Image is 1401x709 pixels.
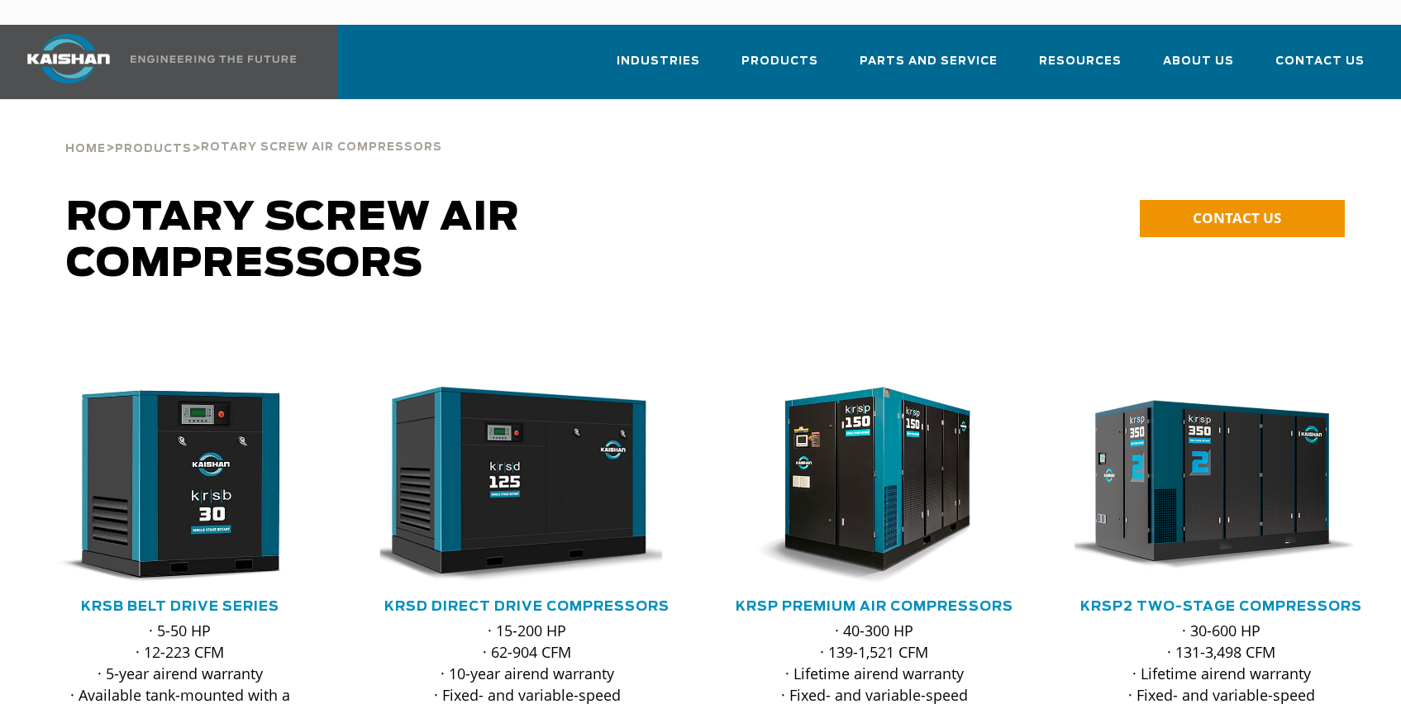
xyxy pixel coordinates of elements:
span: Rotary Screw Air Compressors [201,142,442,153]
img: krsb30 [21,387,315,585]
span: Parts and Service [860,52,998,71]
span: Products [741,52,818,71]
span: Contact Us [1275,52,1365,71]
a: Products [115,140,192,155]
a: KRSP2 Two-Stage Compressors [1080,600,1362,613]
div: > > [65,99,442,162]
div: krsb30 [33,387,327,585]
img: krsd125 [368,387,662,585]
img: krsp150 [715,387,1009,585]
img: Engineering the future [131,55,296,63]
a: About Us [1163,40,1234,96]
span: Rotary Screw Air Compressors [66,198,520,284]
a: Parts and Service [860,40,998,96]
span: Resources [1039,52,1122,71]
a: Kaishan USA [7,25,299,99]
img: krsp350 [1062,387,1356,585]
span: Industries [617,52,700,71]
a: Industries [617,40,700,96]
a: CONTACT US [1140,200,1345,237]
div: krsp350 [1075,387,1369,585]
span: Home [65,144,106,155]
div: krsp150 [727,387,1022,585]
span: Products [115,144,192,155]
span: CONTACT US [1193,208,1281,227]
span: About Us [1163,52,1234,71]
a: KRSB Belt Drive Series [81,600,279,613]
img: kaishan logo [7,34,131,83]
div: krsd125 [380,387,674,585]
a: KRSD Direct Drive Compressors [384,600,670,613]
a: KRSP Premium Air Compressors [736,600,1013,613]
a: Resources [1039,40,1122,96]
a: Products [741,40,818,96]
a: Home [65,140,106,155]
a: Contact Us [1275,40,1365,96]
